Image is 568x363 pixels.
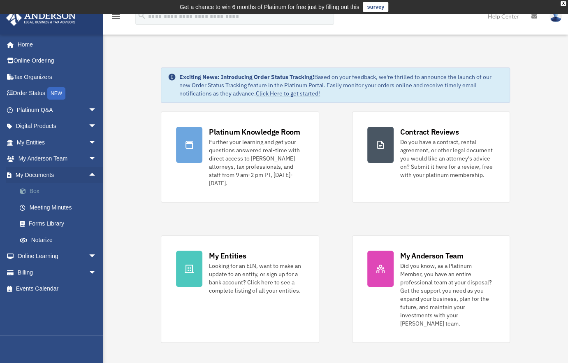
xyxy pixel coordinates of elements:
[209,138,304,187] div: Further your learning and get your questions answered real-time with direct access to [PERSON_NAM...
[4,10,78,26] img: Anderson Advisors Platinum Portal
[88,134,105,151] span: arrow_drop_down
[6,118,109,135] a: Digital Productsarrow_drop_down
[12,216,109,232] a: Forms Library
[161,235,319,343] a: My Entities Looking for an EIN, want to make an update to an entity, or sign up for a bank accoun...
[6,134,109,151] a: My Entitiesarrow_drop_down
[179,73,314,81] strong: Exciting News: Introducing Order Status Tracking!
[6,264,109,281] a: Billingarrow_drop_down
[6,151,109,167] a: My Anderson Teamarrow_drop_down
[6,248,109,265] a: Online Learningarrow_drop_down
[12,232,109,248] a: Notarize
[12,199,109,216] a: Meeting Minutes
[352,112,510,202] a: Contract Reviews Do you have a contract, rental agreement, or other legal document you would like...
[549,10,562,22] img: User Pic
[400,138,495,179] div: Do you have a contract, rental agreement, or other legal document you would like an attorney's ad...
[12,183,109,200] a: Box
[6,167,109,183] a: My Documentsarrow_drop_up
[88,151,105,168] span: arrow_drop_down
[179,73,503,98] div: Based on your feedback, we're thrilled to announce the launch of our new Order Status Tracking fe...
[561,1,566,6] div: close
[88,167,105,184] span: arrow_drop_up
[161,112,319,202] a: Platinum Knowledge Room Further your learning and get your questions answered real-time with dire...
[400,251,464,261] div: My Anderson Team
[6,69,109,85] a: Tax Organizers
[88,248,105,265] span: arrow_drop_down
[6,36,105,53] a: Home
[111,12,121,21] i: menu
[6,102,109,118] a: Platinum Q&Aarrow_drop_down
[6,85,109,102] a: Order StatusNEW
[400,127,459,137] div: Contract Reviews
[6,53,109,69] a: Online Ordering
[88,118,105,135] span: arrow_drop_down
[209,262,304,295] div: Looking for an EIN, want to make an update to an entity, or sign up for a bank account? Click her...
[180,2,359,12] div: Get a chance to win 6 months of Platinum for free just by filling out this
[6,281,109,297] a: Events Calendar
[256,90,320,97] a: Click Here to get started!
[209,127,300,137] div: Platinum Knowledge Room
[47,87,65,100] div: NEW
[88,102,105,119] span: arrow_drop_down
[88,264,105,281] span: arrow_drop_down
[209,251,246,261] div: My Entities
[137,11,146,20] i: search
[363,2,388,12] a: survey
[352,235,510,343] a: My Anderson Team Did you know, as a Platinum Member, you have an entire professional team at your...
[400,262,495,328] div: Did you know, as a Platinum Member, you have an entire professional team at your disposal? Get th...
[111,14,121,21] a: menu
